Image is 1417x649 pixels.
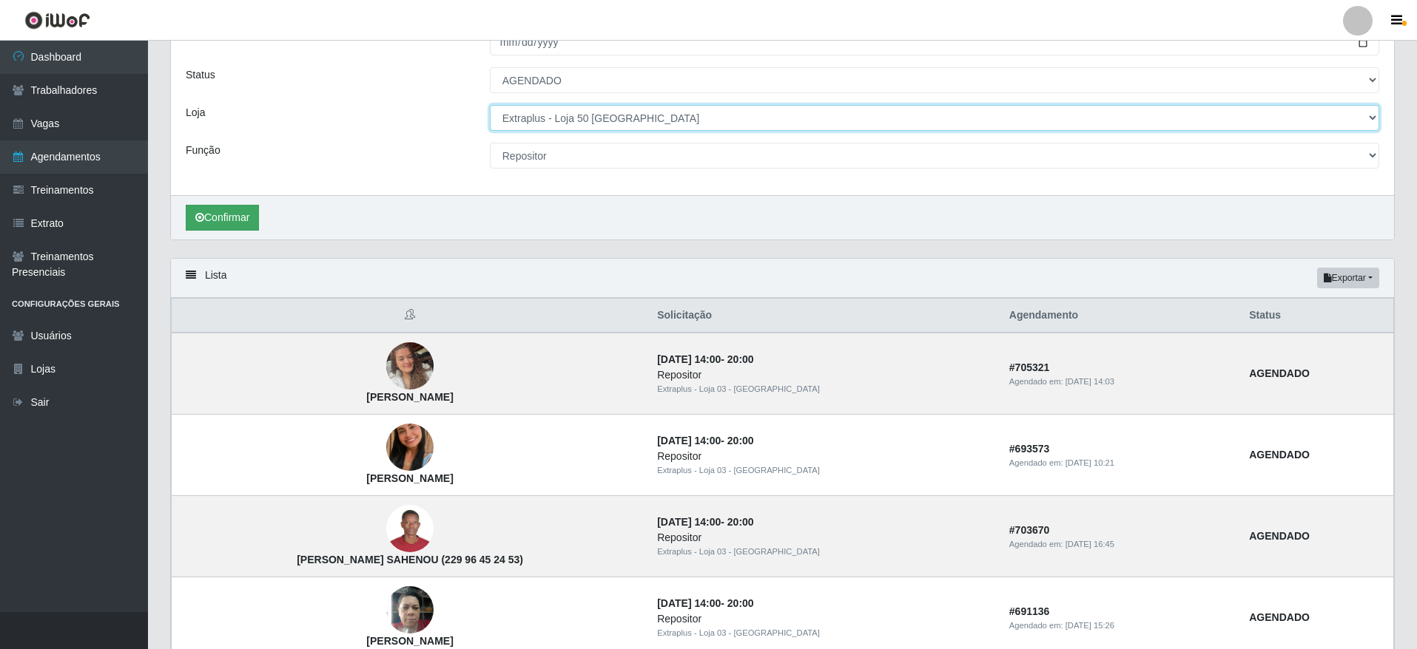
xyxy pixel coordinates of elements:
[1066,540,1114,548] time: [DATE] 16:45
[186,105,205,120] label: Loja
[386,405,434,489] img: Jeane Santos de Souza
[386,579,434,642] img: Ivania Rodrigues Lopes
[657,383,992,395] div: Extraplus - Loja 03 - [GEOGRAPHIC_DATA]
[1009,605,1050,617] strong: # 691136
[1249,449,1310,461] strong: AGENDADO
[657,530,992,546] div: Repositor
[657,597,721,609] time: [DATE] 14:00
[648,299,1000,333] th: Solicitação
[1009,457,1231,469] div: Agendado em:
[1000,299,1240,333] th: Agendamento
[727,516,754,528] time: 20:00
[1240,299,1393,333] th: Status
[1009,538,1231,551] div: Agendado em:
[657,353,753,365] strong: -
[171,259,1394,298] div: Lista
[1009,361,1050,373] strong: # 705321
[1066,377,1114,386] time: [DATE] 14:03
[657,611,992,627] div: Repositor
[1066,458,1114,467] time: [DATE] 10:21
[727,353,754,365] time: 20:00
[1249,530,1310,542] strong: AGENDADO
[657,546,992,558] div: Extraplus - Loja 03 - [GEOGRAPHIC_DATA]
[657,464,992,477] div: Extraplus - Loja 03 - [GEOGRAPHIC_DATA]
[1009,524,1050,536] strong: # 703670
[186,143,221,158] label: Função
[1009,376,1231,388] div: Agendado em:
[657,353,721,365] time: [DATE] 14:00
[657,435,753,446] strong: -
[366,635,453,647] strong: [PERSON_NAME]
[366,472,453,484] strong: [PERSON_NAME]
[297,554,523,565] strong: [PERSON_NAME] SAHENOU (229 96 45 24 53)
[386,505,434,552] img: Stalin K. SAHENOU (229 96 45 24 53)
[1009,619,1231,632] div: Agendado em:
[657,516,753,528] strong: -
[727,597,754,609] time: 20:00
[186,67,215,83] label: Status
[1249,611,1310,623] strong: AGENDADO
[1009,443,1050,455] strong: # 693573
[386,324,434,409] img: Alexandra da Silva Andrade
[24,11,90,30] img: CoreUI Logo
[727,435,754,446] time: 20:00
[1249,367,1310,379] strong: AGENDADO
[1317,268,1379,288] button: Exportar
[366,391,453,403] strong: [PERSON_NAME]
[657,516,721,528] time: [DATE] 14:00
[490,30,1379,55] input: 00/00/0000
[657,597,753,609] strong: -
[186,205,259,231] button: Confirmar
[657,435,721,446] time: [DATE] 14:00
[657,449,992,464] div: Repositor
[1066,621,1114,630] time: [DATE] 15:26
[657,367,992,383] div: Repositor
[657,627,992,639] div: Extraplus - Loja 03 - [GEOGRAPHIC_DATA]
